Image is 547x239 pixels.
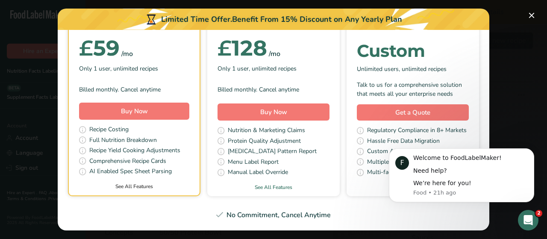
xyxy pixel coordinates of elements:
[79,64,158,73] span: Only 1 user, unlimited recipes
[218,35,232,61] span: £
[121,107,148,115] span: Buy Now
[58,9,489,30] div: Limited Time Offer.
[535,210,542,217] span: 2
[357,65,447,74] span: Unlimited users, unlimited recipes
[367,168,438,178] span: Multi-factor authentication
[79,85,189,94] div: Billed monthly. Cancel anytime
[518,210,538,230] iframe: Intercom live chat
[89,167,172,177] span: AI Enabled Spec Sheet Parsing
[367,136,440,147] span: Hassle Free Data Migration
[79,35,93,61] span: £
[79,103,189,120] button: Buy Now
[347,183,479,191] a: See All Features
[79,40,120,57] div: 59
[207,183,340,191] a: See All Features
[269,49,280,59] div: /mo
[367,126,467,136] span: Regulatory Compliance in 8+ Markets
[357,80,469,98] div: Talk to us for a comprehensive solution that meets all your enterprise needs
[89,136,157,146] span: Full Nutrition Breakdown
[376,136,547,216] iframe: Intercom notifications message
[68,210,479,220] div: No Commitment, Cancel Anytime
[357,104,469,121] a: Get a Quote
[89,146,180,156] span: Recipe Yield Cooking Adjustments
[228,168,288,178] span: Manual Label Override
[228,157,279,168] span: Menu Label Report
[89,125,129,136] span: Recipe Costing
[232,14,402,25] div: Benefit From 15% Discount on Any Yearly Plan
[89,156,166,167] span: Comprehensive Recipe Cards
[357,42,469,59] div: Custom
[260,108,287,116] span: Buy Now
[218,103,329,121] button: Buy Now
[69,183,200,190] a: See All Features
[367,157,421,168] span: Multiple Subsidaries
[218,40,267,57] div: 128
[228,136,301,147] span: Protein Quality Adjustment
[218,85,329,94] div: Billed monthly. Cancel anytime
[395,108,430,118] span: Get a Quote
[121,49,133,59] div: /mo
[228,147,317,157] span: [MEDICAL_DATA] Pattern Report
[228,126,305,136] span: Nutrition & Marketing Claims
[367,147,430,157] span: Custom API Integration
[218,64,297,73] span: Only 1 user, unlimited recipes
